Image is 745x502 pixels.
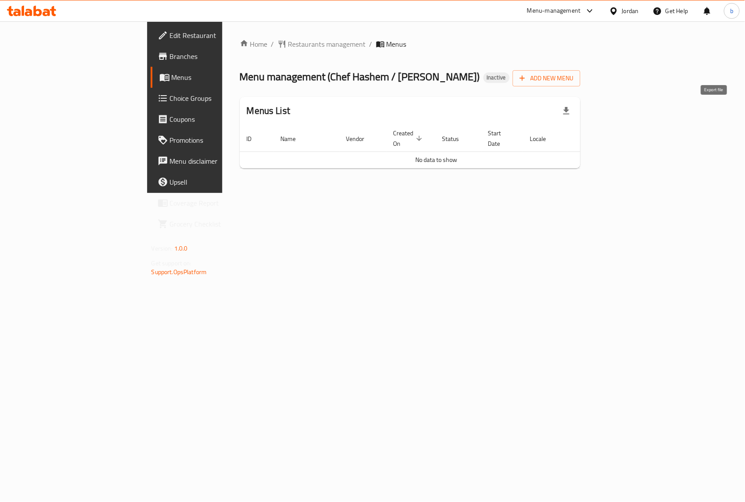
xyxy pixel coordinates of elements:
span: No data to show [416,154,458,165]
a: Promotions [151,130,272,151]
h2: Menus List [247,104,290,117]
span: Start Date [488,128,513,149]
a: Edit Restaurant [151,25,272,46]
span: Grocery Checklist [170,219,265,229]
span: Add New Menu [520,73,573,84]
span: Menus [172,72,265,83]
span: Branches [170,51,265,62]
table: enhanced table [240,125,634,168]
a: Restaurants management [278,39,366,49]
a: Menu disclaimer [151,151,272,172]
li: / [369,39,372,49]
a: Coverage Report [151,193,272,213]
span: Promotions [170,135,265,145]
a: Upsell [151,172,272,193]
a: Menus [151,67,272,88]
span: Upsell [170,177,265,187]
a: Support.OpsPlatform [152,266,207,278]
span: Name [281,134,307,144]
a: Coupons [151,109,272,130]
button: Add New Menu [513,70,580,86]
span: Created On [393,128,425,149]
th: Actions [568,125,634,152]
span: Locale [530,134,558,144]
a: Choice Groups [151,88,272,109]
a: Branches [151,46,272,67]
span: Menu management ( Chef Hashem / [PERSON_NAME] ) [240,67,480,86]
div: Jordan [622,6,639,16]
span: Restaurants management [288,39,366,49]
span: Coupons [170,114,265,124]
span: Coverage Report [170,198,265,208]
a: Grocery Checklist [151,213,272,234]
li: / [271,39,274,49]
span: b [730,6,733,16]
span: Inactive [483,74,510,81]
span: Get support on: [152,258,192,269]
div: Menu-management [527,6,581,16]
span: Vendor [346,134,376,144]
span: ID [247,134,263,144]
nav: breadcrumb [240,39,581,49]
span: Menus [386,39,407,49]
span: Menu disclaimer [170,156,265,166]
span: Choice Groups [170,93,265,103]
span: Version: [152,243,173,254]
span: Status [442,134,471,144]
span: Edit Restaurant [170,30,265,41]
span: 1.0.0 [174,243,188,254]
